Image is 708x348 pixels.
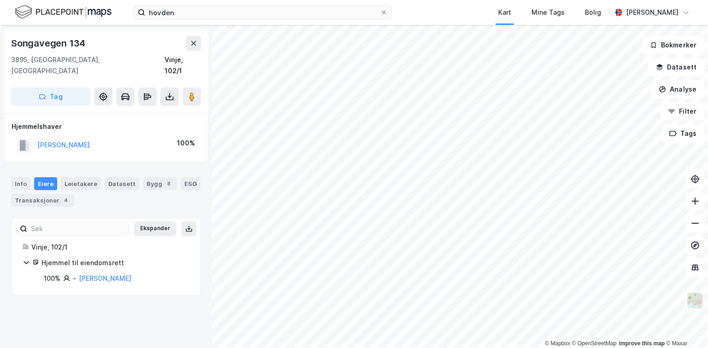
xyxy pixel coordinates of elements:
[15,4,112,20] img: logo.f888ab2527a4732fd821a326f86c7f29.svg
[134,221,176,236] button: Ekspander
[572,340,617,347] a: OpenStreetMap
[626,7,678,18] div: [PERSON_NAME]
[11,194,74,207] div: Transaksjoner
[11,36,87,51] div: Songavegen 134
[662,304,708,348] iframe: Chat Widget
[642,36,704,54] button: Bokmerker
[11,177,30,190] div: Info
[177,138,195,149] div: 100%
[12,121,201,132] div: Hjemmelshaver
[105,177,139,190] div: Datasett
[11,87,90,106] button: Tag
[619,340,665,347] a: Improve this map
[73,273,76,284] div: -
[648,58,704,76] button: Datasett
[165,54,201,76] div: Vinje, 102/1
[164,179,173,188] div: 8
[661,124,704,143] button: Tags
[61,177,101,190] div: Leietakere
[498,7,511,18] div: Kart
[662,304,708,348] div: Kontrollprogram for chat
[11,54,165,76] div: 3895, [GEOGRAPHIC_DATA], [GEOGRAPHIC_DATA]
[34,177,57,190] div: Eiere
[27,222,128,236] input: Søk
[61,196,71,205] div: 4
[44,273,60,284] div: 100%
[531,7,565,18] div: Mine Tags
[145,6,380,19] input: Søk på adresse, matrikkel, gårdeiere, leietakere eller personer
[31,242,189,253] div: Vinje, 102/1
[181,177,201,190] div: ESG
[660,102,704,121] button: Filter
[41,257,189,268] div: Hjemmel til eiendomsrett
[143,177,177,190] div: Bygg
[686,292,704,309] img: Z
[585,7,601,18] div: Bolig
[79,274,131,282] a: [PERSON_NAME]
[651,80,704,99] button: Analyse
[545,340,570,347] a: Mapbox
